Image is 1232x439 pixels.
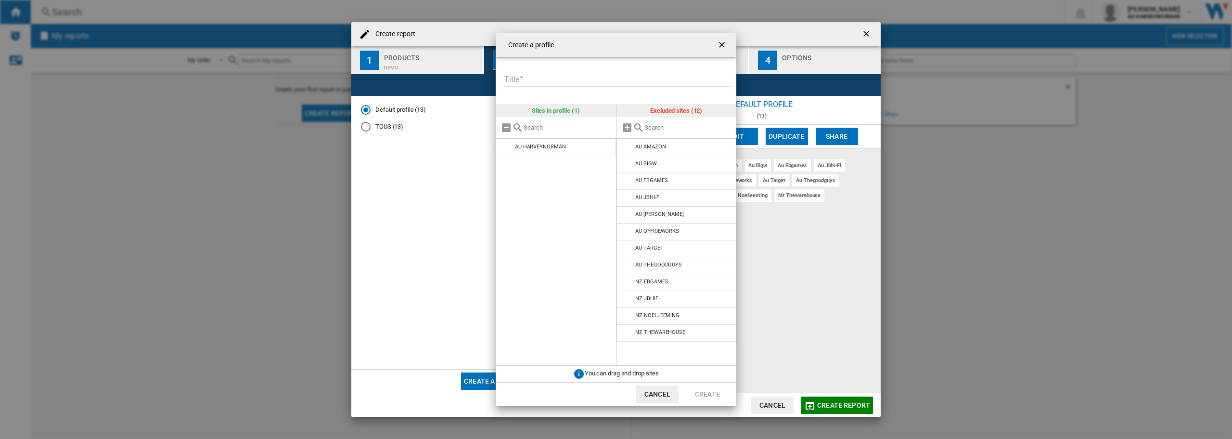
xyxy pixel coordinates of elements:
[636,386,679,403] button: Cancel
[635,144,666,150] div: AU AMAZON
[717,40,729,52] ng-md-icon: getI18NText('BUTTONS.CLOSE_DIALOG')
[515,144,566,150] div: AU HARVEYNORMAN
[503,40,554,50] h4: Create a profile
[635,312,680,319] div: NZ NOELLEEMING
[686,386,729,403] button: Create
[635,160,656,167] div: AU BIGW
[635,329,685,335] div: NZ THEWAREHOUSE
[635,228,679,234] div: AU OFFICEWORKS
[713,35,732,54] button: getI18NText('BUTTONS.CLOSE_DIALOG')
[635,177,667,184] div: AU EBGAMES
[635,211,683,217] div: AU [PERSON_NAME]
[524,124,611,131] input: Search
[635,295,659,302] div: NZ JBHIFI
[496,105,616,117] div: Sites in profile (1)
[621,122,633,133] md-icon: Add all
[500,122,512,133] md-icon: Remove all
[585,370,659,377] span: You can drag and drop sites
[635,245,663,251] div: AU TARGET
[616,105,737,117] div: Excluded sites (12)
[635,262,682,268] div: AU THEGOODGUYS
[635,194,660,200] div: AU JBHI-FI
[644,124,732,131] input: Search
[635,279,668,285] div: NZ EBGAMES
